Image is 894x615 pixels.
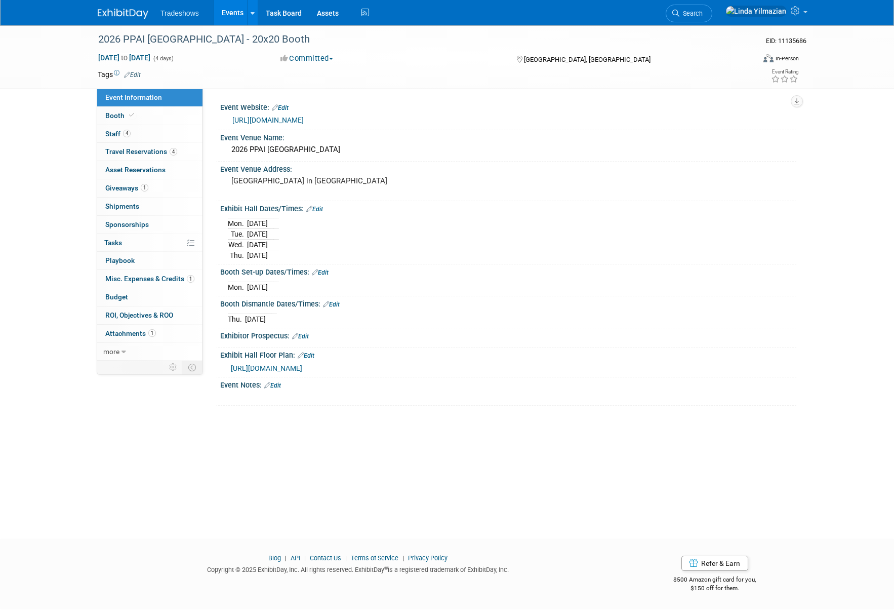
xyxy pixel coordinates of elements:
[408,554,448,562] a: Privacy Policy
[247,282,268,292] td: [DATE]
[272,104,289,111] a: Edit
[231,176,449,185] pre: [GEOGRAPHIC_DATA] in [GEOGRAPHIC_DATA]
[228,282,247,292] td: Mon.
[97,125,202,143] a: Staff4
[766,37,806,45] span: Event ID: 11135686
[228,142,789,158] div: 2026 PPAI [GEOGRAPHIC_DATA]
[97,161,202,179] a: Asset Reservations
[666,5,712,22] a: Search
[228,314,245,324] td: Thu.
[105,202,139,210] span: Shipments
[220,296,796,310] div: Booth Dismantle Dates/Times:
[282,554,289,562] span: |
[400,554,407,562] span: |
[220,130,796,143] div: Event Venue Name:
[228,240,247,250] td: Wed.
[105,311,173,319] span: ROI, Objectives & ROO
[310,554,341,562] a: Contact Us
[228,218,247,229] td: Mon.
[220,377,796,391] div: Event Notes:
[165,361,182,374] td: Personalize Event Tab Strip
[725,6,787,17] img: Linda Yilmazian
[119,54,129,62] span: to
[95,30,739,49] div: 2026 PPAI [GEOGRAPHIC_DATA] - 20x20 Booth
[148,329,156,337] span: 1
[763,54,774,62] img: Format-Inperson.png
[681,556,748,571] a: Refer & Earn
[105,130,131,138] span: Staff
[105,256,135,264] span: Playbook
[232,116,304,124] a: [URL][DOMAIN_NAME]
[228,229,247,240] td: Tue.
[231,364,302,372] a: [URL][DOMAIN_NAME]
[97,143,202,161] a: Travel Reservations4
[524,56,651,63] span: [GEOGRAPHIC_DATA], [GEOGRAPHIC_DATA]
[105,275,194,283] span: Misc. Expenses & Credits
[97,252,202,270] a: Playbook
[245,314,266,324] td: [DATE]
[103,348,119,356] span: more
[97,288,202,306] a: Budget
[220,162,796,174] div: Event Venue Address:
[323,301,340,308] a: Edit
[105,220,149,228] span: Sponsorships
[228,250,247,261] td: Thu.
[97,216,202,234] a: Sponsorships
[220,328,796,341] div: Exhibitor Prospectus:
[298,352,314,359] a: Edit
[160,9,199,17] span: Tradeshows
[264,382,281,389] a: Edit
[247,240,268,250] td: [DATE]
[98,69,141,80] td: Tags
[123,130,131,137] span: 4
[247,229,268,240] td: [DATE]
[633,569,797,592] div: $500 Amazon gift card for you,
[220,264,796,278] div: Booth Set-up Dates/Times:
[277,53,337,64] button: Committed
[105,184,148,192] span: Giveaways
[312,269,329,276] a: Edit
[170,148,177,156] span: 4
[97,89,202,106] a: Event Information
[306,206,323,213] a: Edit
[291,554,300,562] a: API
[97,306,202,324] a: ROI, Objectives & ROO
[695,53,799,68] div: Event Format
[268,554,281,562] a: Blog
[141,184,148,191] span: 1
[98,563,618,574] div: Copyright © 2025 ExhibitDay, Inc. All rights reserved. ExhibitDay is a registered trademark of Ex...
[220,100,796,113] div: Event Website:
[247,250,268,261] td: [DATE]
[105,111,136,120] span: Booth
[302,554,308,562] span: |
[97,179,202,197] a: Giveaways1
[343,554,349,562] span: |
[292,333,309,340] a: Edit
[98,9,148,19] img: ExhibitDay
[152,55,174,62] span: (4 days)
[247,218,268,229] td: [DATE]
[384,565,388,571] sup: ®
[97,270,202,288] a: Misc. Expenses & Credits1
[124,71,141,79] a: Edit
[129,112,134,118] i: Booth reservation complete
[633,584,797,593] div: $150 off for them.
[220,348,796,361] div: Exhibit Hall Floor Plan:
[97,198,202,215] a: Shipments
[187,275,194,283] span: 1
[97,107,202,125] a: Booth
[775,55,799,62] div: In-Person
[351,554,398,562] a: Terms of Service
[105,329,156,337] span: Attachments
[105,166,166,174] span: Asset Reservations
[105,293,128,301] span: Budget
[220,201,796,214] div: Exhibit Hall Dates/Times:
[679,10,703,17] span: Search
[97,343,202,361] a: more
[104,239,122,247] span: Tasks
[98,53,151,62] span: [DATE] [DATE]
[105,147,177,156] span: Travel Reservations
[182,361,203,374] td: Toggle Event Tabs
[771,69,798,74] div: Event Rating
